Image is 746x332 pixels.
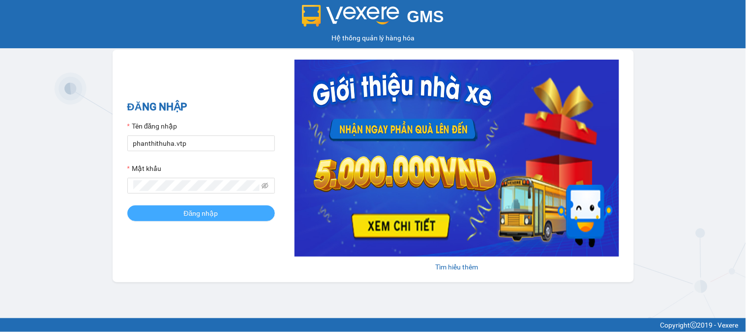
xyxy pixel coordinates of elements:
[690,322,697,329] span: copyright
[407,7,444,26] span: GMS
[302,5,399,27] img: logo 2
[127,163,161,174] label: Mật khẩu
[184,208,218,219] span: Đăng nhập
[133,180,260,191] input: Mật khẩu
[295,60,619,257] img: banner-0
[127,135,275,151] input: Tên đăng nhập
[302,15,444,23] a: GMS
[127,121,178,132] label: Tên đăng nhập
[262,182,269,189] span: eye-invisible
[127,99,275,115] h2: ĐĂNG NHẬP
[127,205,275,221] button: Đăng nhập
[295,262,619,272] div: Tìm hiểu thêm
[7,320,739,331] div: Copyright 2019 - Vexere
[2,33,744,43] div: Hệ thống quản lý hàng hóa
